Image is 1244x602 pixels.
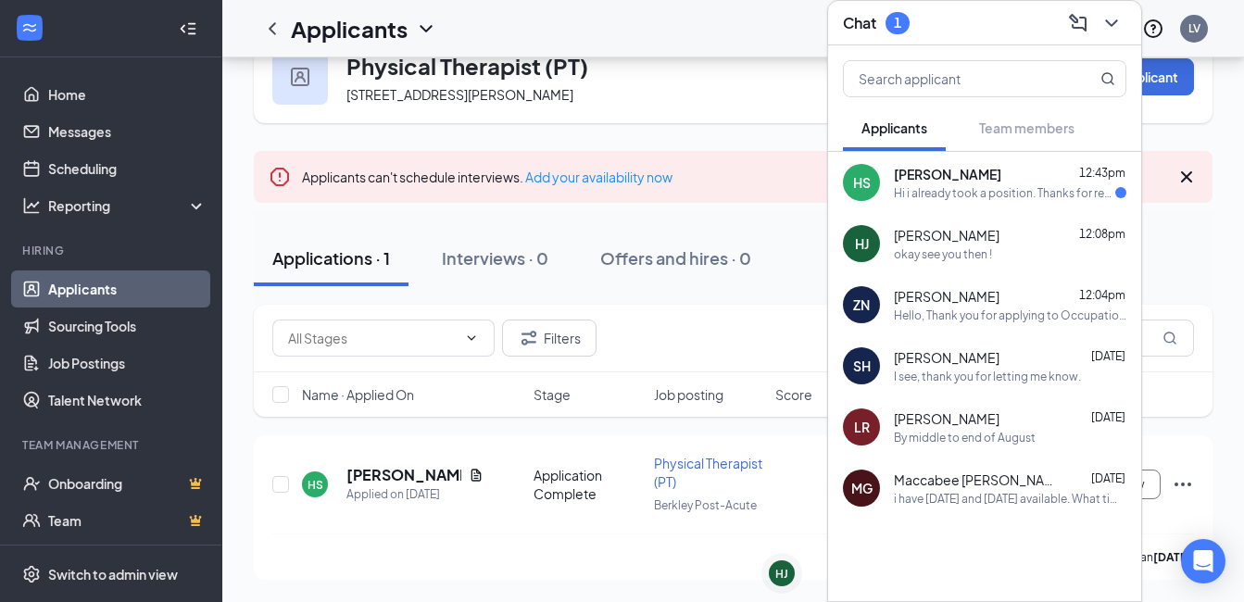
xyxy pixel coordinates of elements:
[775,385,812,404] span: Score
[48,270,207,307] a: Applicants
[48,345,207,382] a: Job Postings
[48,196,207,215] div: Reporting
[1175,166,1198,188] svg: Cross
[844,61,1063,96] input: Search applicant
[48,76,207,113] a: Home
[1091,471,1125,485] span: [DATE]
[525,169,672,185] a: Add your availability now
[22,196,41,215] svg: Analysis
[48,307,207,345] a: Sourcing Tools
[346,485,484,504] div: Applied on [DATE]
[22,565,41,583] svg: Settings
[1079,288,1125,302] span: 12:04pm
[843,13,876,33] h3: Chat
[48,565,178,583] div: Switch to admin view
[894,430,1036,445] div: By middle to end of August
[654,385,723,404] span: Job posting
[464,331,479,345] svg: ChevronDown
[346,50,588,82] h3: Physical Therapist (PT)
[894,307,1126,323] div: Hello, Thank you for applying to Occupational Therapist Assistant(OTA) at Berkley Post-Acute! We ...
[1067,12,1089,34] svg: ComposeMessage
[22,437,203,453] div: Team Management
[894,348,999,367] span: [PERSON_NAME]
[775,566,788,582] div: HJ
[1188,20,1200,36] div: LV
[1079,227,1125,241] span: 12:08pm
[1172,473,1194,495] svg: Ellipses
[894,470,1061,489] span: Maccabee [PERSON_NAME]
[288,328,457,348] input: All Stages
[894,491,1126,507] div: i have [DATE] and [DATE] available. What time works best for you?
[1162,331,1177,345] svg: MagnifyingGlass
[179,19,197,38] svg: Collapse
[851,479,873,497] div: MG
[48,150,207,187] a: Scheduling
[415,18,437,40] svg: ChevronDown
[302,385,414,404] span: Name · Applied On
[894,246,992,262] div: okay see you then !
[894,165,1001,183] span: [PERSON_NAME]
[48,382,207,419] a: Talent Network
[1079,166,1125,180] span: 12:43pm
[48,502,207,539] a: TeamCrown
[894,226,999,245] span: [PERSON_NAME]
[979,119,1074,136] span: Team members
[442,246,548,270] div: Interviews · 0
[854,418,870,436] div: LR
[48,539,207,576] a: DocumentsCrown
[22,243,203,258] div: Hiring
[894,409,999,428] span: [PERSON_NAME]
[518,327,540,349] svg: Filter
[291,68,309,86] img: user icon
[654,498,757,512] span: Berkley Post-Acute
[1100,12,1123,34] svg: ChevronDown
[48,113,207,150] a: Messages
[654,455,762,490] span: Physical Therapist (PT)
[894,185,1115,201] div: Hi i already took a position. Thanks for reaching out
[269,166,291,188] svg: Error
[48,465,207,502] a: OnboardingCrown
[1100,71,1115,86] svg: MagnifyingGlass
[272,246,390,270] div: Applications · 1
[894,15,901,31] div: 1
[853,295,870,314] div: ZN
[20,19,39,37] svg: WorkstreamLogo
[1153,550,1191,564] b: [DATE]
[1142,18,1164,40] svg: QuestionInfo
[534,385,571,404] span: Stage
[861,119,927,136] span: Applicants
[261,18,283,40] svg: ChevronLeft
[894,369,1081,384] div: I see, thank you for letting me know.
[1063,8,1093,38] button: ComposeMessage
[502,320,597,357] button: Filter Filters
[346,465,461,485] h5: [PERSON_NAME]
[853,173,871,192] div: HS
[308,477,323,493] div: HS
[1181,539,1225,583] div: Open Intercom Messenger
[853,357,871,375] div: SH
[894,287,999,306] span: [PERSON_NAME]
[302,169,672,185] span: Applicants can't schedule interviews.
[291,13,408,44] h1: Applicants
[600,246,751,270] div: Offers and hires · 0
[346,86,573,103] span: [STREET_ADDRESS][PERSON_NAME]
[534,466,644,503] div: Application Complete
[855,234,869,253] div: HJ
[1097,8,1126,38] button: ChevronDown
[1091,349,1125,363] span: [DATE]
[469,468,484,483] svg: Document
[1091,410,1125,424] span: [DATE]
